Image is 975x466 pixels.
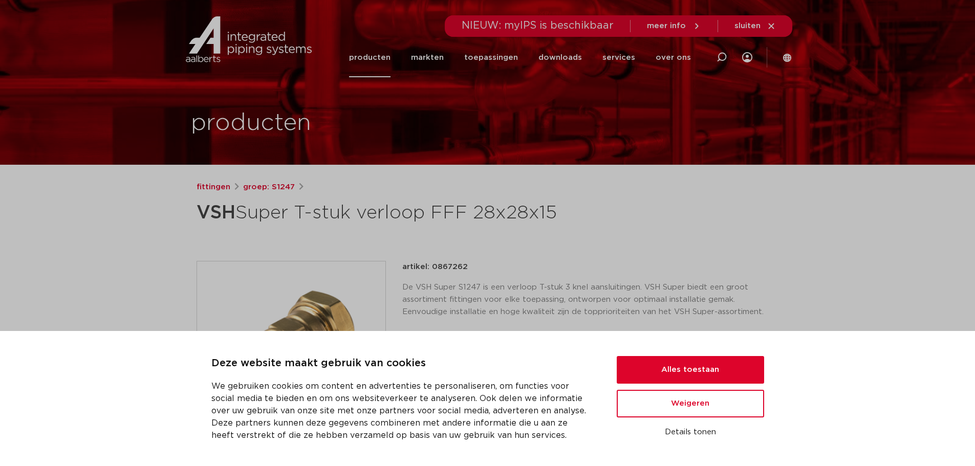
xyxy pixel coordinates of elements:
[647,22,686,30] span: meer info
[617,356,764,384] button: Alles toestaan
[211,380,592,441] p: We gebruiken cookies om content en advertenties te personaliseren, om functies voor social media ...
[243,181,295,193] a: groep: S1247
[191,107,311,140] h1: producten
[538,38,582,77] a: downloads
[410,330,779,346] li: meerdere buistypes op één fitting (koper, RVS & staalverzinkt buis)
[197,261,385,450] img: Product Image for VSH Super T-stuk verloop FFF 28x28x15
[402,261,468,273] p: artikel: 0867262
[349,38,391,77] a: producten
[617,424,764,441] button: Details tonen
[197,181,230,193] a: fittingen
[197,197,581,228] h1: Super T-stuk verloop FFF 28x28x15
[656,38,691,77] a: over ons
[742,46,752,69] div: my IPS
[211,356,592,372] p: Deze website maakt gebruik van cookies
[602,38,635,77] a: services
[647,21,701,31] a: meer info
[402,281,779,318] p: De VSH Super S1247 is een verloop T-stuk 3 knel aansluitingen. VSH Super biedt een groot assortim...
[617,390,764,417] button: Weigeren
[734,21,776,31] a: sluiten
[462,20,614,31] span: NIEUW: myIPS is beschikbaar
[349,38,691,77] nav: Menu
[197,204,235,222] strong: VSH
[411,38,444,77] a: markten
[464,38,518,77] a: toepassingen
[734,22,761,30] span: sluiten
